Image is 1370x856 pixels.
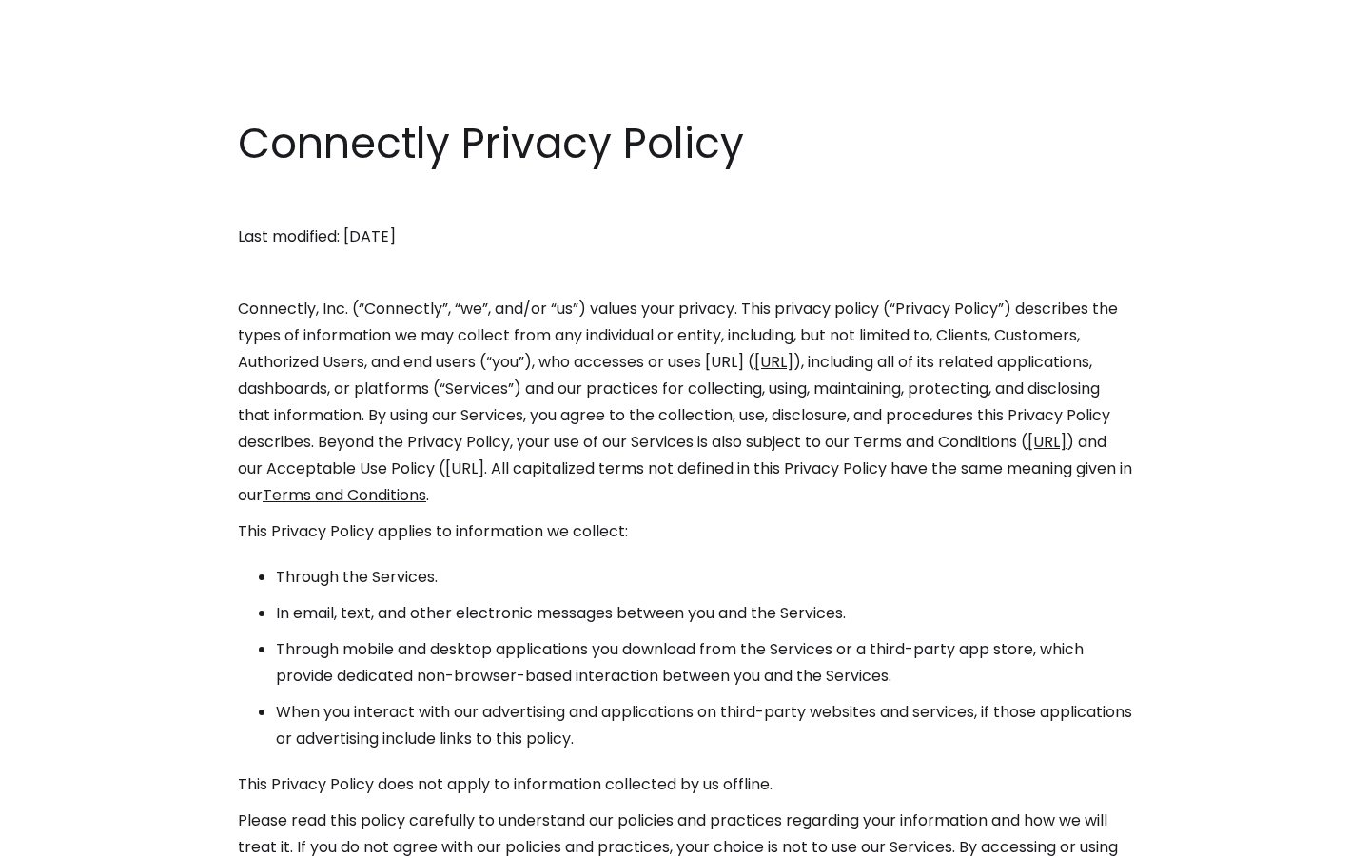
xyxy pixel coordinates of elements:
[1027,431,1067,453] a: [URL]
[276,600,1132,627] li: In email, text, and other electronic messages between you and the Services.
[238,260,1132,286] p: ‍
[19,821,114,849] aside: Language selected: English
[276,699,1132,752] li: When you interact with our advertising and applications on third-party websites and services, if ...
[38,823,114,849] ul: Language list
[238,224,1132,250] p: Last modified: [DATE]
[238,771,1132,798] p: This Privacy Policy does not apply to information collected by us offline.
[238,296,1132,509] p: Connectly, Inc. (“Connectly”, “we”, and/or “us”) values your privacy. This privacy policy (“Priva...
[238,518,1132,545] p: This Privacy Policy applies to information we collect:
[238,114,1132,173] h1: Connectly Privacy Policy
[238,187,1132,214] p: ‍
[754,351,793,373] a: [URL]
[263,484,426,506] a: Terms and Conditions
[276,564,1132,591] li: Through the Services.
[276,636,1132,690] li: Through mobile and desktop applications you download from the Services or a third-party app store...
